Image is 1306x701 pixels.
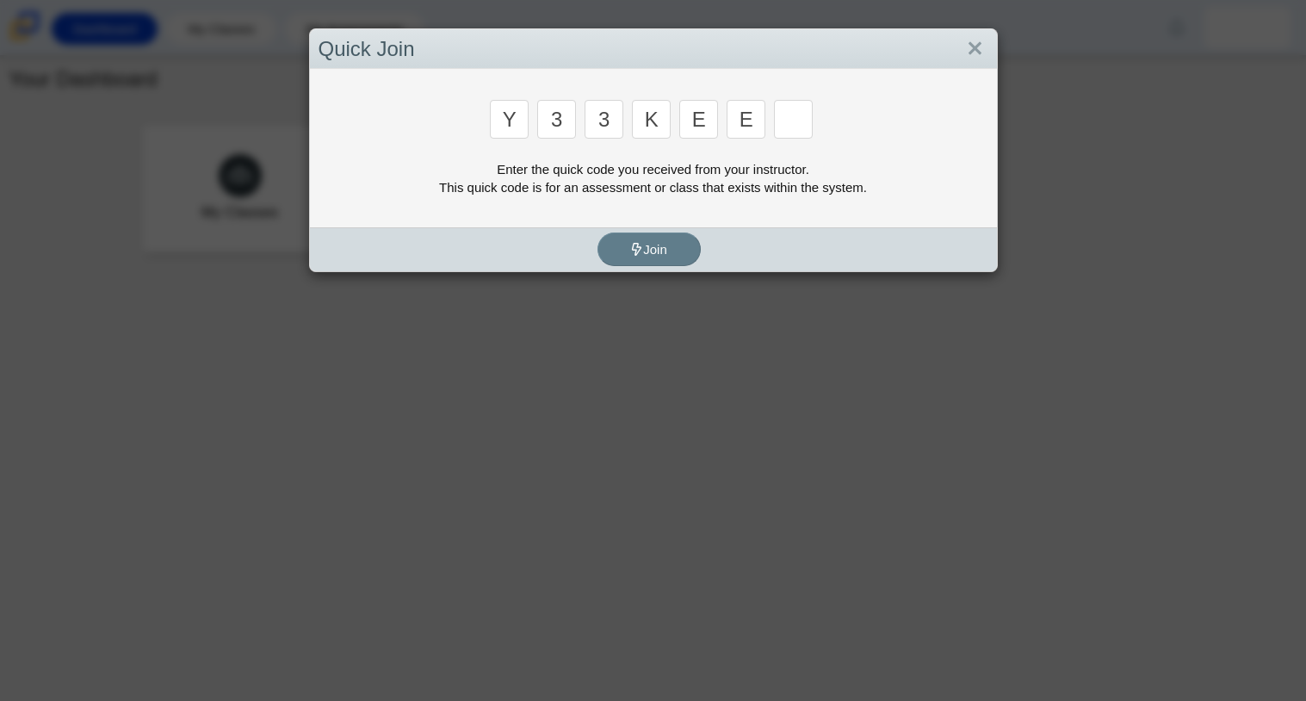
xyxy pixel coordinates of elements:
input: Enter Access Code Digit 6 [727,100,765,139]
button: Join [597,233,701,266]
input: Enter Access Code Digit 5 [679,100,718,139]
a: Close [962,34,988,64]
input: Enter Access Code Digit 7 [774,100,813,139]
input: Enter Access Code Digit 2 [537,100,576,139]
div: Enter the quick code you received from your instructor. This quick code is for an assessment or c... [319,160,988,196]
input: Enter Access Code Digit 4 [632,100,671,139]
input: Enter Access Code Digit 1 [490,100,529,139]
div: Quick Join [310,29,997,70]
input: Enter Access Code Digit 3 [585,100,623,139]
span: Join [630,242,667,257]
